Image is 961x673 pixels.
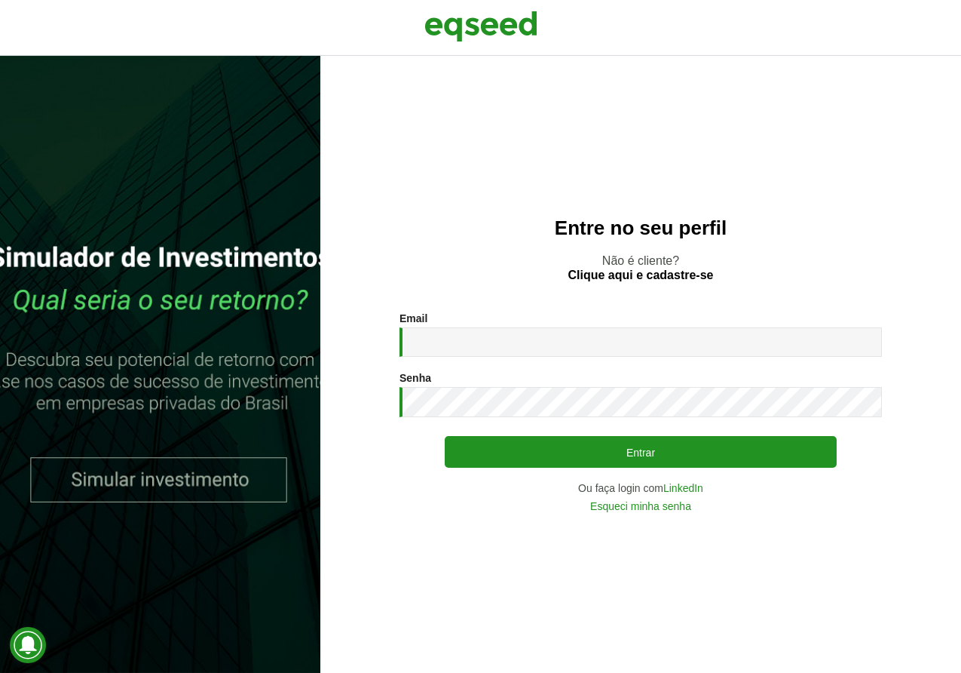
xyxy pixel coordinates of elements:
[350,254,931,282] p: Não é cliente?
[568,269,714,281] a: Clique aqui e cadastre-se
[350,217,931,239] h2: Entre no seu perfil
[590,501,691,512] a: Esqueci minha senha
[399,483,882,493] div: Ou faça login com
[663,483,703,493] a: LinkedIn
[424,8,537,45] img: EqSeed Logo
[445,436,837,468] button: Entrar
[399,313,427,324] label: Email
[399,373,431,383] label: Senha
